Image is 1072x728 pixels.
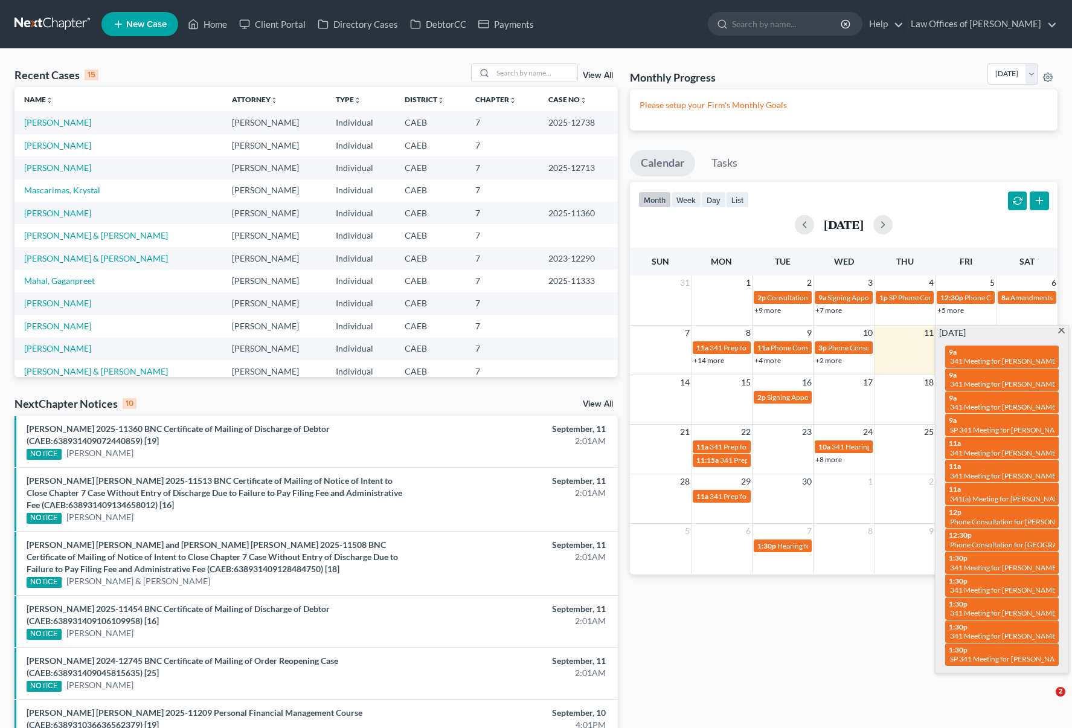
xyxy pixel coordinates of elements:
td: [PERSON_NAME] [222,315,326,337]
span: 8 [867,524,874,538]
td: [PERSON_NAME] [222,269,326,292]
span: Wed [834,256,854,266]
div: 2:01AM [421,667,606,679]
span: 23 [801,425,813,439]
a: Tasks [701,150,748,176]
td: CAEB [395,338,466,360]
span: 12:30p [940,293,963,302]
span: Signing Appointment for [PERSON_NAME] [767,393,902,402]
td: Individual [326,111,394,134]
h3: Monthly Progress [630,70,716,85]
a: [PERSON_NAME] [66,679,133,691]
a: Attorneyunfold_more [232,95,278,104]
td: CAEB [395,269,466,292]
span: 12:30p [949,530,972,540]
span: 341 Meeting for [PERSON_NAME] [950,448,1059,457]
span: Thu [896,256,914,266]
span: 341 Meeting for [PERSON_NAME] [950,608,1059,617]
span: 11a [949,485,961,494]
a: Mascarimas, Krystal [24,185,100,195]
a: [PERSON_NAME] 2025-11360 BNC Certificate of Mailing of Discharge of Debtor (CAEB:6389314090724408... [27,424,330,446]
span: 11 [923,326,935,340]
span: 341 Prep for [PERSON_NAME] [710,442,807,451]
td: 7 [466,179,538,202]
a: [PERSON_NAME] [66,511,133,523]
i: unfold_more [46,97,53,104]
span: 11a [949,462,961,471]
td: 2025-11360 [539,202,618,224]
span: 341 Meeting for [PERSON_NAME] [950,631,1059,640]
div: September, 11 [421,539,606,551]
td: CAEB [395,247,466,269]
span: 341 Meeting for [PERSON_NAME] [950,356,1059,366]
span: 31 [679,275,691,290]
a: [PERSON_NAME] [66,447,133,459]
span: Sat [1019,256,1035,266]
span: Fri [960,256,972,266]
td: CAEB [395,111,466,134]
span: 4 [928,275,935,290]
a: Calendar [630,150,695,176]
td: 7 [466,315,538,337]
span: Amendments: [1010,293,1054,302]
a: Directory Cases [312,13,404,35]
span: 2p [757,293,766,302]
td: [PERSON_NAME] [222,156,326,179]
button: day [701,192,726,208]
div: September, 11 [421,475,606,487]
div: NOTICE [27,513,62,524]
a: View All [583,400,613,408]
td: 7 [466,156,538,179]
span: 10 [862,326,874,340]
span: 7 [684,326,691,340]
div: September, 11 [421,655,606,667]
a: [PERSON_NAME] & [PERSON_NAME] [24,366,168,376]
div: 10 [123,398,136,409]
td: 2025-12713 [539,156,618,179]
span: Hearing for [PERSON_NAME] & [PERSON_NAME] [777,541,936,550]
i: unfold_more [271,97,278,104]
div: 2:01AM [421,615,606,627]
div: NOTICE [27,629,62,640]
span: 341 Hearing for [PERSON_NAME] & [PERSON_NAME] [832,442,1004,451]
div: NextChapter Notices [14,396,136,411]
i: unfold_more [437,97,445,104]
td: Individual [326,156,394,179]
i: unfold_more [509,97,516,104]
td: Individual [326,338,394,360]
a: +14 more [693,356,724,365]
a: [PERSON_NAME] [24,140,91,150]
td: 2023-12290 [539,247,618,269]
div: September, 10 [421,707,606,719]
span: New Case [126,20,167,29]
td: 7 [466,292,538,315]
a: DebtorCC [404,13,472,35]
span: 11a [696,492,708,501]
td: Individual [326,269,394,292]
span: 24 [862,425,874,439]
div: 2:01AM [421,487,606,499]
a: +7 more [815,306,842,315]
span: 2 [1056,687,1065,697]
span: 341(a) Meeting for [PERSON_NAME] [950,494,1067,503]
span: 21 [679,425,691,439]
td: 7 [466,360,538,382]
span: 30 [801,474,813,489]
td: 7 [466,111,538,134]
span: 18 [923,375,935,390]
td: [PERSON_NAME] [222,224,326,246]
span: 9a [949,370,957,379]
span: 8 [745,326,752,340]
a: Districtunfold_more [405,95,445,104]
a: Case Nounfold_more [548,95,587,104]
a: Client Portal [233,13,312,35]
td: 7 [466,202,538,224]
a: [PERSON_NAME] [24,208,91,218]
span: 6 [745,524,752,538]
span: Signing Appointment for [PERSON_NAME] [827,293,963,302]
span: 3p [818,343,827,352]
div: NOTICE [27,577,62,588]
td: Individual [326,360,394,382]
a: [PERSON_NAME] & [PERSON_NAME] [24,253,168,263]
span: Phone Consultation for Reyes, Sonya [771,343,887,352]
